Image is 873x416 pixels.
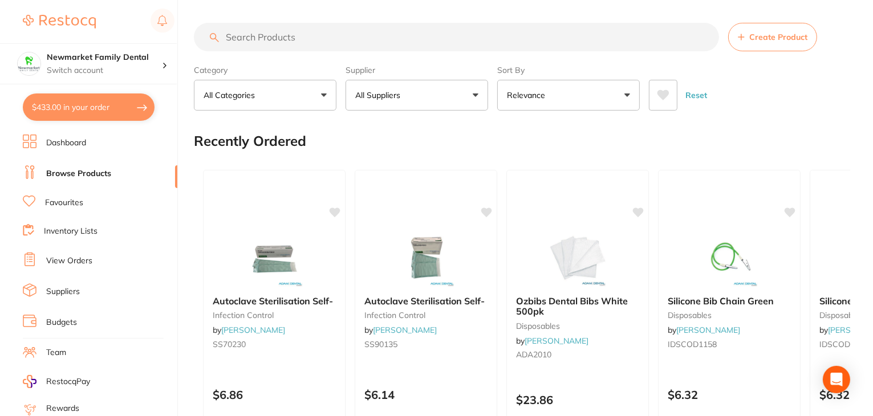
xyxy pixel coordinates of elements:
[23,375,90,388] a: RestocqPay
[668,340,791,349] small: IDSCOD1158
[23,375,36,388] img: RestocqPay
[668,296,791,306] b: Silicone Bib Chain Green
[516,336,588,346] span: by
[728,23,817,51] button: Create Product
[204,89,259,101] p: All Categories
[213,311,336,320] small: infection control
[46,376,90,388] span: RestocqPay
[213,388,336,401] p: $6.86
[525,336,588,346] a: [PERSON_NAME]
[194,133,306,149] h2: Recently Ordered
[18,52,40,75] img: Newmarket Family Dental
[46,286,80,297] a: Suppliers
[45,197,83,209] a: Favourites
[668,388,791,401] p: $6.32
[516,350,639,359] small: ADA2010
[346,65,488,75] label: Supplier
[364,340,488,349] small: SS90135
[194,80,336,111] button: All Categories
[373,325,437,335] a: [PERSON_NAME]
[497,65,640,75] label: Sort By
[823,366,850,393] div: Open Intercom Messenger
[364,311,488,320] small: infection control
[364,388,488,401] p: $6.14
[668,311,791,320] small: disposables
[221,325,285,335] a: [PERSON_NAME]
[507,89,550,101] p: Relevance
[364,325,437,335] span: by
[194,23,719,51] input: Search Products
[516,321,639,331] small: disposables
[364,296,488,306] b: Autoclave Sterilisation Self-
[46,137,86,149] a: Dashboard
[346,80,488,111] button: All Suppliers
[23,15,96,28] img: Restocq Logo
[389,230,463,287] img: Autoclave Sterilisation Self-
[676,325,740,335] a: [PERSON_NAME]
[46,255,92,267] a: View Orders
[213,340,336,349] small: SS70230
[23,93,155,121] button: $433.00 in your order
[46,317,77,328] a: Budgets
[213,325,285,335] span: by
[213,296,336,306] b: Autoclave Sterilisation Self-
[47,52,162,63] h4: Newmarket Family Dental
[682,80,710,111] button: Reset
[46,347,66,358] a: Team
[749,32,807,42] span: Create Product
[516,296,639,317] b: Ozbibs Dental Bibs White 500pk
[516,393,639,406] p: $23.86
[237,230,311,287] img: Autoclave Sterilisation Self-
[23,9,96,35] a: Restocq Logo
[692,230,766,287] img: Silicone Bib Chain Green
[668,325,740,335] span: by
[46,168,111,180] a: Browse Products
[46,403,79,414] a: Rewards
[355,89,405,101] p: All Suppliers
[541,230,615,287] img: Ozbibs Dental Bibs White 500pk
[194,65,336,75] label: Category
[497,80,640,111] button: Relevance
[47,65,162,76] p: Switch account
[44,226,98,237] a: Inventory Lists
